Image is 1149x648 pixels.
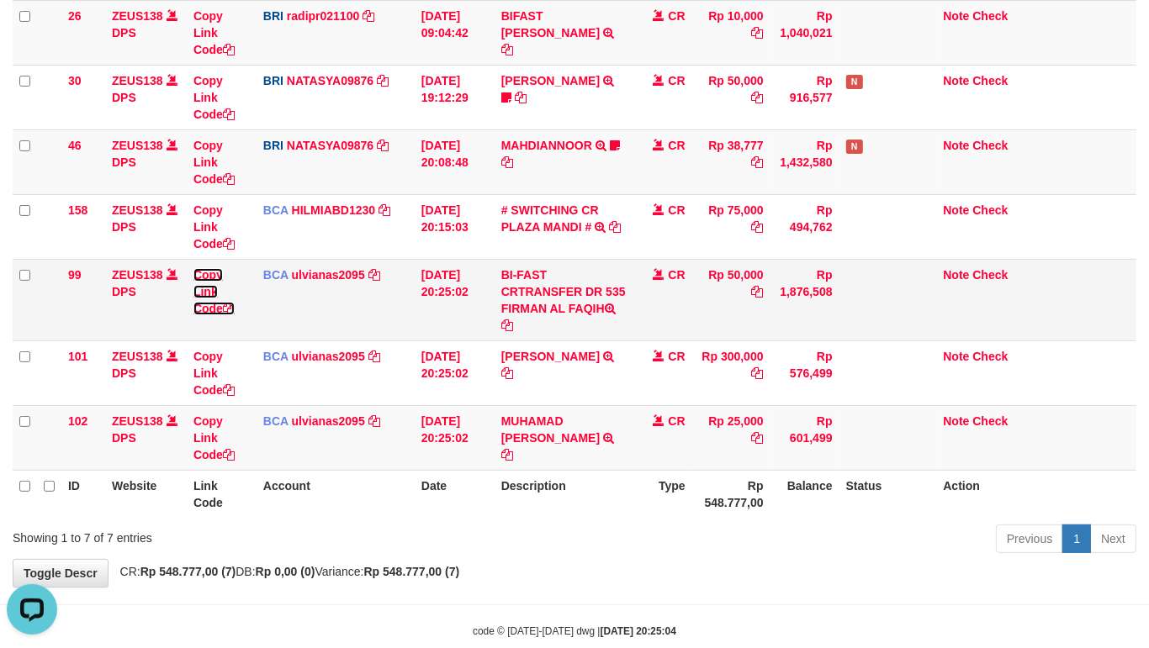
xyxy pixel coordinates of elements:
[1062,524,1091,553] a: 1
[943,9,969,23] a: Note
[495,470,633,518] th: Description
[287,139,373,152] a: NATASYA09876
[112,350,163,363] a: ZEUS138
[105,194,187,259] td: DPS
[668,350,685,363] span: CR
[287,9,359,23] a: radipr021100
[972,9,1008,23] a: Check
[415,129,495,194] td: [DATE] 20:08:48
[692,405,770,470] td: Rp 25,000
[368,414,380,428] a: Copy ulvianas2095 to clipboard
[415,65,495,129] td: [DATE] 19:12:29
[943,414,969,428] a: Note
[256,565,315,578] strong: Rp 0,00 (0)
[668,74,685,87] span: CR
[692,470,770,518] th: Rp 548.777,00
[972,139,1008,152] a: Check
[193,268,235,315] a: Copy Link Code
[770,470,839,518] th: Balance
[943,74,969,87] a: Note
[943,268,969,282] a: Note
[292,268,365,282] a: ulvianas2095
[263,139,283,152] span: BRI
[501,43,513,56] a: Copy BIFAST ERIKA S PAUN to clipboard
[105,259,187,340] td: DPS
[7,7,57,57] button: Open LiveChat chat widget
[668,414,685,428] span: CR
[292,414,365,428] a: ulvianas2095
[668,9,685,23] span: CR
[379,203,390,217] a: Copy HILMIABD1230 to clipboard
[263,203,289,217] span: BCA
[770,194,839,259] td: Rp 494,762
[501,350,600,363] a: [PERSON_NAME]
[68,74,82,87] span: 30
[839,470,937,518] th: Status
[692,65,770,129] td: Rp 50,000
[68,414,87,428] span: 102
[943,203,969,217] a: Note
[13,523,466,546] div: Showing 1 to 7 of 7 entries
[105,405,187,470] td: DPS
[501,155,513,169] a: Copy MAHDIANNOOR to clipboard
[972,350,1008,363] a: Check
[112,565,460,578] span: CR: DB: Variance:
[368,268,380,282] a: Copy ulvianas2095 to clipboard
[112,9,163,23] a: ZEUS138
[193,74,235,121] a: Copy Link Code
[61,470,105,518] th: ID
[263,350,289,363] span: BCA
[752,26,764,40] a: Copy Rp 10,000 to clipboard
[668,139,685,152] span: CR
[263,74,283,87] span: BRI
[193,350,235,397] a: Copy Link Code
[287,74,373,87] a: NATASYA09876
[495,259,633,340] td: BI-FAST CRTRANSFER DR 535 FIRMAN AL FAQIH
[501,9,600,40] a: BIFAST [PERSON_NAME]
[105,129,187,194] td: DPS
[770,340,839,405] td: Rp 576,499
[68,350,87,363] span: 101
[140,565,236,578] strong: Rp 548.777,00 (7)
[415,194,495,259] td: [DATE] 20:15:03
[363,9,374,23] a: Copy radipr021100 to clipboard
[263,268,289,282] span: BCA
[187,470,257,518] th: Link Code
[415,259,495,340] td: [DATE] 20:25:02
[112,203,163,217] a: ZEUS138
[193,9,235,56] a: Copy Link Code
[263,414,289,428] span: BCA
[501,319,513,332] a: Copy BI-FAST CRTRANSFER DR 535 FIRMAN AL FAQIH to clipboard
[415,340,495,405] td: [DATE] 20:25:02
[770,129,839,194] td: Rp 1,432,580
[501,74,600,87] a: [PERSON_NAME]
[105,340,187,405] td: DPS
[501,139,592,152] a: MAHDIANNOOR
[752,220,764,234] a: Copy Rp 75,000 to clipboard
[846,140,863,154] span: Has Note
[972,74,1008,87] a: Check
[501,366,513,380] a: Copy DERI RUSWANTO to clipboard
[692,259,770,340] td: Rp 50,000
[105,65,187,129] td: DPS
[692,129,770,194] td: Rp 38,777
[752,366,764,380] a: Copy Rp 300,000 to clipboard
[972,203,1008,217] a: Check
[996,524,1063,553] a: Previous
[368,350,380,363] a: Copy ulvianas2095 to clipboard
[752,91,764,104] a: Copy Rp 50,000 to clipboard
[292,350,365,363] a: ulvianas2095
[105,470,187,518] th: Website
[692,194,770,259] td: Rp 75,000
[972,268,1008,282] a: Check
[415,470,495,518] th: Date
[770,65,839,129] td: Rp 916,577
[257,470,415,518] th: Account
[263,9,283,23] span: BRI
[770,259,839,340] td: Rp 1,876,508
[668,268,685,282] span: CR
[752,155,764,169] a: Copy Rp 38,777 to clipboard
[501,203,599,234] a: # SWITCHING CR PLAZA MANDI #
[364,565,460,578] strong: Rp 548.777,00 (7)
[415,405,495,470] td: [DATE] 20:25:02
